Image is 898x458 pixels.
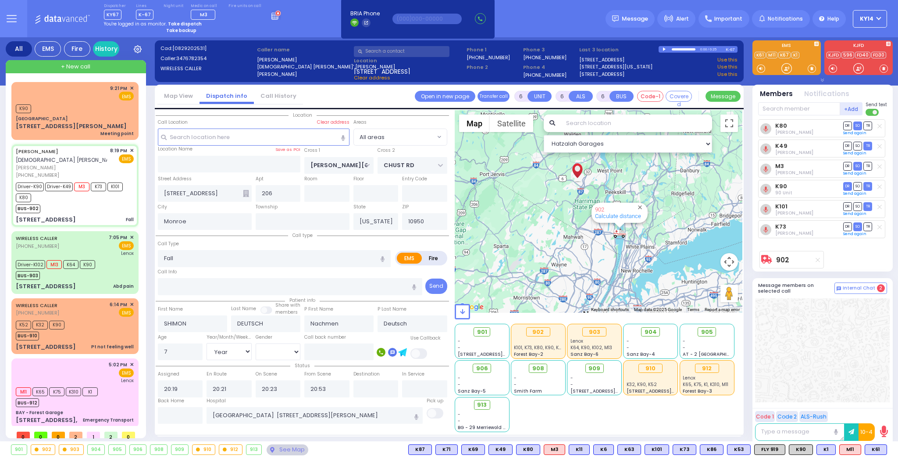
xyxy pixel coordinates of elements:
input: Search hospital [207,407,423,424]
div: / [707,44,709,54]
label: Call Type [158,240,179,247]
span: + New call [61,62,90,71]
span: Phone 1 [467,46,520,54]
span: - [458,344,460,351]
label: Entry Code [402,175,427,182]
span: SO [853,182,862,190]
div: 909 [171,445,188,454]
span: 2 [104,432,118,438]
span: 906 [476,364,488,373]
span: 2 [877,284,885,292]
div: BLS [435,444,458,455]
div: BLS [408,444,432,455]
span: 905 [701,328,713,336]
a: K101 [775,203,788,210]
span: DR [843,122,852,130]
label: Use Callback [410,335,441,342]
span: ✕ [130,361,134,369]
label: From Scene [304,371,331,378]
div: BLS [516,444,540,455]
span: EMS [119,369,134,377]
a: 596 [841,52,854,58]
label: Areas [353,119,367,126]
button: Show satellite imagery [490,114,533,132]
span: K73 [91,182,106,191]
strong: Take backup [166,27,196,34]
div: BLS [461,444,485,455]
a: Call History [254,92,303,100]
button: Send [425,279,447,294]
span: [PERSON_NAME] [16,164,107,172]
button: Toggle fullscreen view [720,114,738,132]
span: TR [863,142,872,150]
a: History [93,41,119,57]
span: TR [863,202,872,211]
a: Open this area in Google Maps (opens a new window) [457,301,486,313]
span: SO [853,222,862,231]
span: KY14 [860,15,873,23]
span: K101 [107,182,123,191]
span: Shlomo Appel [775,129,813,136]
label: Pick up [427,397,443,404]
span: - [627,344,629,351]
div: 912 [219,445,242,454]
a: Map View [157,92,200,100]
label: Caller name [257,46,351,54]
span: Phone 2 [467,64,520,71]
label: State [353,204,366,211]
span: SO [853,202,862,211]
strong: Take dispatch [168,21,202,27]
button: Internal Chat 2 [834,283,887,294]
span: [0829202531] [172,45,207,52]
a: Use this [717,63,738,71]
label: Room [304,175,317,182]
button: 10-4 [859,423,875,441]
div: 903 [59,445,83,454]
span: All areas [353,129,447,145]
div: All [6,41,32,57]
input: Search location here [158,129,349,145]
span: BUS-903 [16,271,40,280]
button: Code-1 [637,91,663,102]
label: Lines [136,4,153,9]
span: 9:21 PM [110,85,127,92]
a: Send again [843,191,866,196]
span: 5:02 PM [109,361,127,368]
a: WIRELESS CALLER [16,235,57,242]
a: Use this [717,56,738,64]
span: K64, K90, K102, M13 [570,344,612,351]
div: BLS [727,444,751,455]
span: 0 [52,432,65,438]
a: Send again [843,171,866,176]
label: KJFD [824,43,893,50]
span: Driver-K90 [16,182,44,191]
a: [PERSON_NAME] [16,148,58,155]
label: Location [354,57,464,64]
span: 3476782354 [176,55,207,62]
a: Send again [843,231,866,236]
span: K64 [63,260,78,269]
span: SO [853,122,862,130]
label: Age [158,334,167,341]
span: Pinchas Braun [775,230,813,236]
span: DR [843,182,852,190]
span: [PHONE_NUMBER] [16,243,59,250]
button: UNIT [527,91,552,102]
div: 901 [11,445,27,454]
input: (000)000-00000 [392,14,462,24]
span: 6:14 PM [110,301,127,308]
span: Send text [866,101,887,108]
input: Search location [560,114,712,132]
label: Medic on call [191,4,218,9]
div: 913 [246,445,262,454]
label: Call Location [158,119,188,126]
span: Help [827,15,839,23]
span: 90 Unit [775,190,792,196]
div: Year/Month/Week/Day [207,334,252,341]
div: BLS [593,444,614,455]
label: Last Name [231,305,256,312]
label: Save as POI [275,147,300,153]
a: WIRELESS CALLER [16,302,57,309]
span: EMS [119,308,134,317]
button: ALS [569,91,593,102]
